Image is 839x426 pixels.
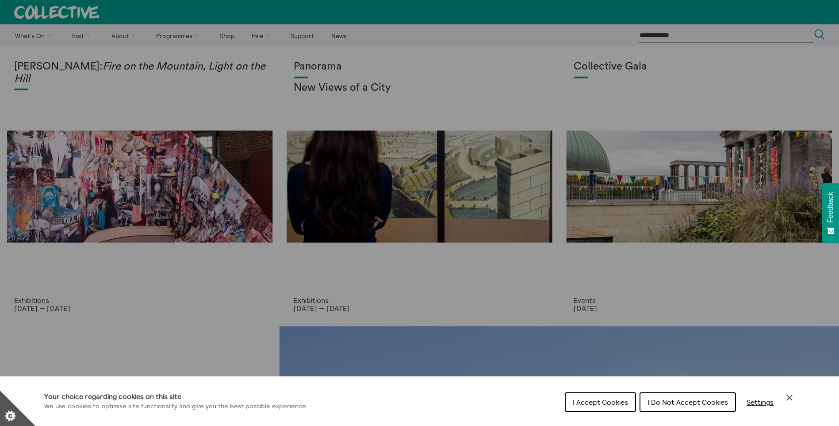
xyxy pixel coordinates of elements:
button: Close Cookie Control [784,392,795,403]
span: Feedback [827,192,835,223]
h1: Your choice regarding cookies on this site [44,391,308,402]
button: I Accept Cookies [565,392,636,412]
button: Feedback - Show survey [822,183,839,243]
span: Settings [747,398,774,407]
button: Settings [739,393,781,411]
p: We use cookies to optimise site functionality and give you the best possible experience. [44,402,308,411]
span: I Do Not Accept Cookies [647,398,728,407]
button: I Do Not Accept Cookies [640,392,736,412]
span: I Accept Cookies [573,398,628,407]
